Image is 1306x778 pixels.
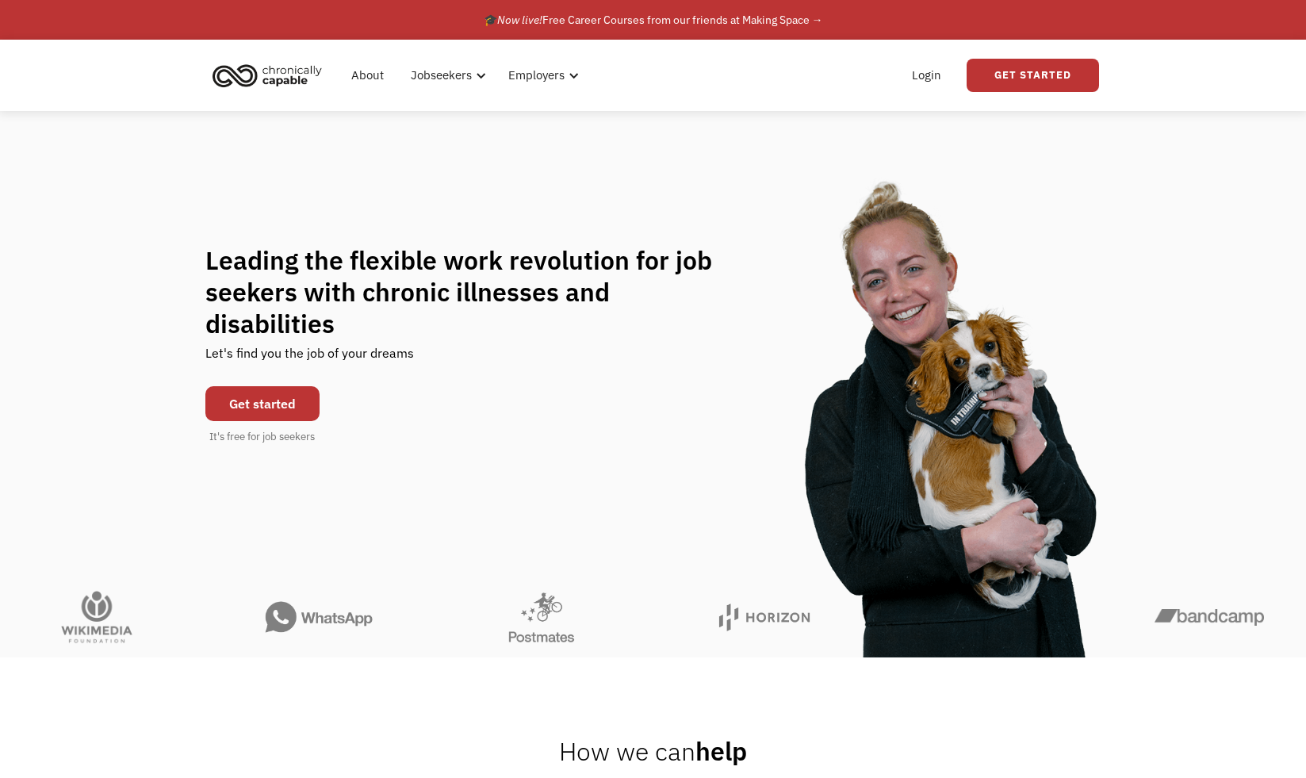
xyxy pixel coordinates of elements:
[484,10,823,29] div: 🎓 Free Career Courses from our friends at Making Space →
[508,66,565,85] div: Employers
[559,735,747,767] h2: help
[497,13,542,27] em: Now live!
[209,429,315,445] div: It's free for job seekers
[205,339,414,378] div: Let's find you the job of your dreams
[208,58,334,93] a: home
[902,50,951,101] a: Login
[411,66,472,85] div: Jobseekers
[499,50,584,101] div: Employers
[401,50,491,101] div: Jobseekers
[205,244,743,339] h1: Leading the flexible work revolution for job seekers with chronic illnesses and disabilities
[342,50,393,101] a: About
[559,734,695,768] span: How we can
[967,59,1099,92] a: Get Started
[208,58,327,93] img: Chronically Capable logo
[205,386,320,421] a: Get started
